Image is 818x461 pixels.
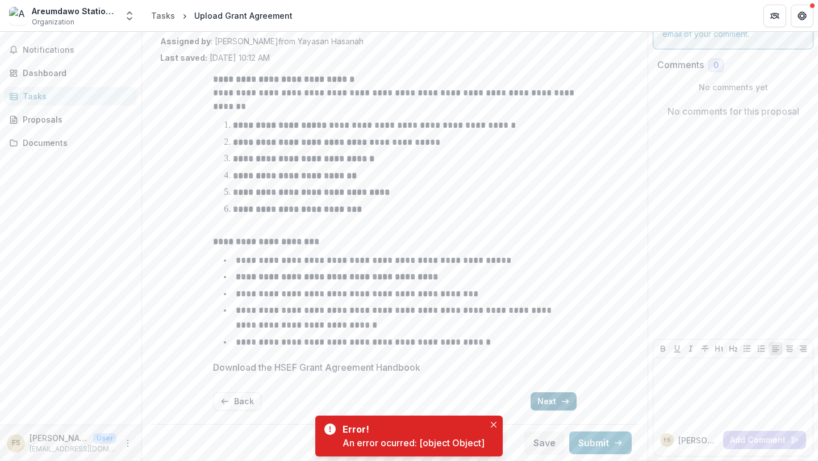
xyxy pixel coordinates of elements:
button: Save [524,431,565,454]
div: Dashboard [23,67,128,79]
button: Back [213,392,261,410]
div: Documents [23,137,128,149]
img: Areumdawo Station Enterprise [9,7,27,25]
div: Areumdawo Station Enterprise [32,5,117,17]
button: Align Right [796,342,810,355]
a: Proposals [5,110,137,129]
strong: Assigned by [160,36,211,46]
a: Tasks [5,87,137,106]
p: : [PERSON_NAME] from Yayasan Hasanah [160,35,629,47]
a: Tasks [147,7,180,24]
p: User [93,433,116,443]
a: Dashboard [5,64,137,82]
p: [PERSON_NAME] [30,432,89,444]
button: Bullet List [740,342,754,355]
div: Tasks [151,10,175,22]
nav: breadcrumb [147,7,297,24]
p: [DATE] 10:12 AM [160,52,270,64]
button: Align Left [769,342,782,355]
div: FEDRICK DING SAKAI [12,439,20,447]
div: Error! [343,422,480,436]
button: More [121,437,135,450]
button: Notifications [5,41,137,59]
p: [EMAIL_ADDRESS][DOMAIN_NAME] [30,444,116,454]
button: Close [487,418,500,431]
button: Align Center [783,342,796,355]
h2: Comments [657,60,704,70]
p: No comments for this proposal [667,104,799,118]
button: Open entity switcher [122,5,137,27]
span: Notifications [23,45,132,55]
button: Submit [569,431,632,454]
button: Get Help [791,5,813,27]
a: Documents [5,133,137,152]
button: Underline [670,342,684,355]
button: Next [531,392,577,410]
button: Italicize [684,342,698,355]
button: Strike [698,342,712,355]
button: Bold [656,342,670,355]
button: Ordered List [754,342,768,355]
p: No comments yet [657,81,809,93]
button: Add Comment [723,431,806,449]
div: Proposals [23,114,128,125]
div: Upload Grant Agreement [194,10,293,22]
span: Organization [32,17,74,27]
p: Download the HSEF Grant Agreement Handbook [213,361,420,374]
span: 0 [713,61,719,70]
button: Heading 2 [727,342,740,355]
div: FEDRICK DING SAKAI [663,437,670,443]
button: Partners [763,5,786,27]
strong: Last saved: [160,53,207,62]
div: Tasks [23,90,128,102]
button: Heading 1 [712,342,726,355]
div: An error ocurred: [object Object] [343,436,485,450]
p: [PERSON_NAME] [678,434,719,446]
